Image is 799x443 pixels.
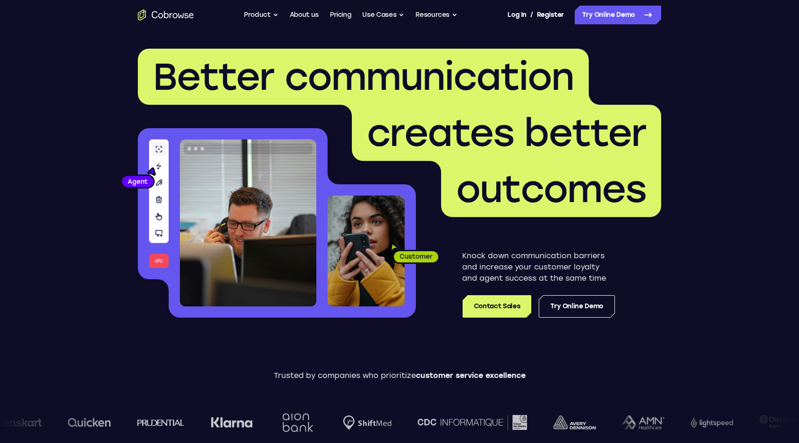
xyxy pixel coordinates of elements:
[530,9,533,21] span: /
[537,6,564,24] a: Register
[462,250,615,284] p: Knock down communication barriers and increase your customer loyalty and agent success at the sam...
[621,415,664,430] img: AMN Healthcare
[153,54,574,99] span: Better communication
[290,6,319,24] a: About us
[539,295,615,318] a: Try Online Demo
[417,415,527,429] img: CDC Informatique
[416,371,526,380] span: customer service excellence
[342,415,391,430] img: Shiftmed
[330,6,351,24] a: Pricing
[137,419,184,426] img: prudential
[244,6,278,24] button: Product
[463,295,531,318] a: Contact Sales
[278,404,316,442] img: Aion Bank
[367,110,646,155] span: creates better
[180,139,316,306] img: A customer support agent talking on the phone
[415,6,457,24] button: Resources
[328,196,405,306] img: A customer holding their phone
[210,417,252,428] img: Klarna
[553,415,595,429] img: avery-dennison
[575,6,661,24] a: Try Online Demo
[456,167,646,211] span: outcomes
[362,6,404,24] button: Use Cases
[138,9,194,21] a: Go to the home page
[507,6,526,24] a: Log In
